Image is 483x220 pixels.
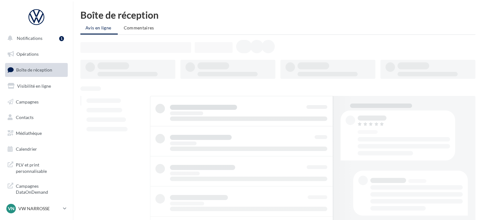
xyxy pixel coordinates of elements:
span: Contacts [16,115,34,120]
span: Commentaires [124,25,154,30]
span: Notifications [17,35,42,41]
a: Opérations [4,47,69,61]
span: Campagnes [16,99,39,104]
span: Visibilité en ligne [17,83,51,89]
div: Boîte de réception [80,10,475,20]
p: VW NARROSSE [18,205,60,212]
span: Médiathèque [16,130,42,136]
a: PLV et print personnalisable [4,158,69,177]
button: Notifications 1 [4,32,66,45]
a: Calendrier [4,142,69,156]
span: Campagnes DataOnDemand [16,182,65,195]
a: Boîte de réception [4,63,69,77]
span: VN [8,205,15,212]
a: Contacts [4,111,69,124]
div: 1 [59,36,64,41]
span: Calendrier [16,146,37,152]
a: Campagnes DataOnDemand [4,179,69,198]
a: Médiathèque [4,127,69,140]
span: PLV et print personnalisable [16,160,65,174]
span: Opérations [16,51,39,57]
a: Visibilité en ligne [4,79,69,93]
span: Boîte de réception [16,67,52,72]
a: VN VW NARROSSE [5,203,68,215]
a: Campagnes [4,95,69,109]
